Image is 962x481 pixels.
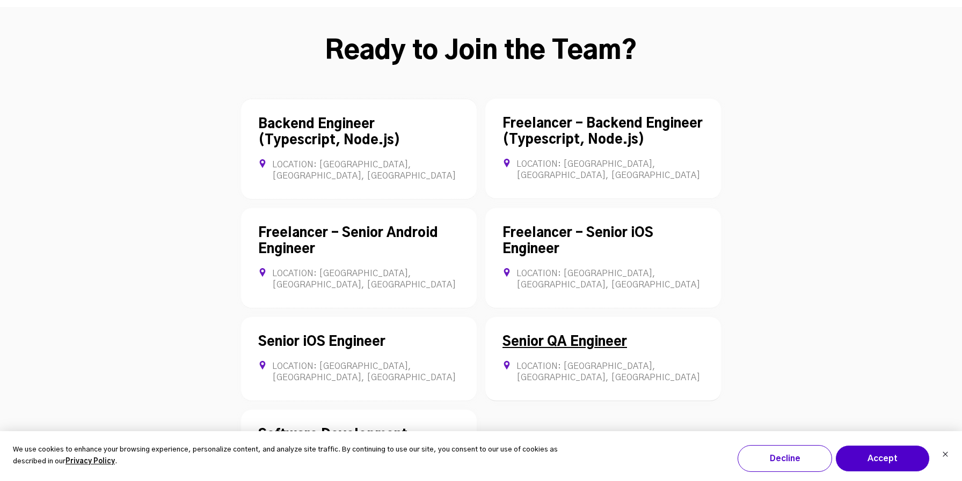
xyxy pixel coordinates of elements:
[502,336,627,349] a: Senior QA Engineer
[738,445,832,472] button: Decline
[325,39,637,64] strong: Ready to Join the Team?
[835,445,930,472] button: Accept
[258,268,460,291] div: Location: [GEOGRAPHIC_DATA], [GEOGRAPHIC_DATA], [GEOGRAPHIC_DATA]
[13,444,564,469] p: We use cookies to enhance your browsing experience, personalize content, and analyze site traffic...
[258,428,411,457] a: Software Development Engineer In Test / SDET
[502,361,704,383] div: Location: [GEOGRAPHIC_DATA], [GEOGRAPHIC_DATA], [GEOGRAPHIC_DATA]
[258,361,460,383] div: Location: [GEOGRAPHIC_DATA], [GEOGRAPHIC_DATA], [GEOGRAPHIC_DATA]
[258,227,438,256] a: Freelancer - Senior Android Engineer
[942,450,949,461] button: Dismiss cookie banner
[258,159,460,182] div: Location: [GEOGRAPHIC_DATA], [GEOGRAPHIC_DATA], [GEOGRAPHIC_DATA]
[502,268,704,291] div: Location: [GEOGRAPHIC_DATA], [GEOGRAPHIC_DATA], [GEOGRAPHIC_DATA]
[258,118,400,147] a: Backend Engineer (Typescript, Node.js)
[502,159,704,181] div: Location: [GEOGRAPHIC_DATA], [GEOGRAPHIC_DATA], [GEOGRAPHIC_DATA]
[258,336,385,349] a: Senior iOS Engineer
[502,227,653,256] a: Freelancer - Senior iOS Engineer
[502,117,703,146] a: Freelancer - Backend Engineer (Typescript, Node.js)
[65,456,115,468] a: Privacy Policy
